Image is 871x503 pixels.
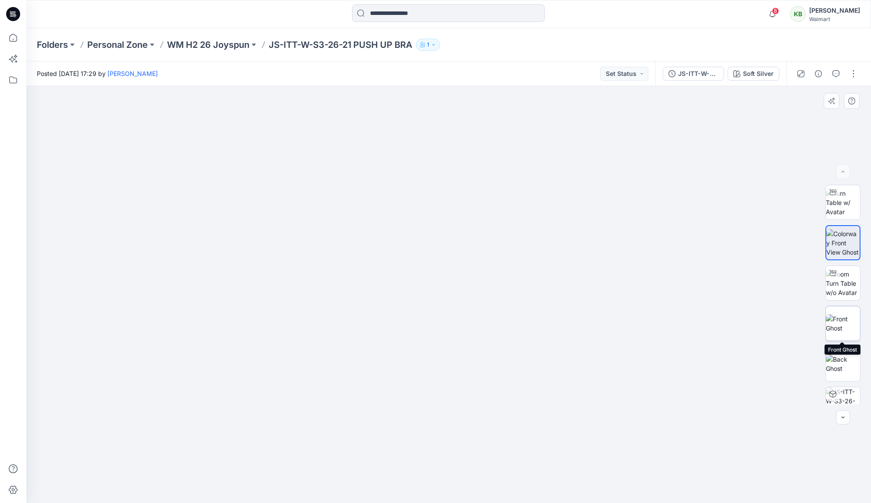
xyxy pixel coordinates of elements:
[743,69,774,79] div: Soft Silver
[37,39,68,51] a: Folders
[678,69,718,79] div: JS-ITT-W-S3-26-21 PUSH UP BRA
[826,229,860,257] img: Colorway Front View Ghost
[37,69,158,78] span: Posted [DATE] 17:29 by
[87,39,148,51] a: Personal Zone
[107,70,158,77] a: [PERSON_NAME]
[809,5,860,16] div: [PERSON_NAME]
[772,7,779,14] span: 8
[790,6,806,22] div: KB
[416,39,440,51] button: 1
[826,189,860,216] img: Turn Table w/ Avatar
[826,269,860,297] img: Zoom Turn Table w/o Avatar
[427,40,429,50] p: 1
[728,67,779,81] button: Soft Silver
[809,16,860,22] div: Walmart
[269,39,412,51] p: JS-ITT-W-S3-26-21 PUSH UP BRA
[167,39,249,51] a: WM H2 26 Joyspun
[811,67,825,81] button: Details
[663,67,724,81] button: JS-ITT-W-S3-26-21 PUSH UP BRA
[826,387,860,421] img: JS-ITT-W-S3-26-21 PUSH UP BRA Soft Silver
[826,314,860,333] img: Front Ghost
[826,355,860,373] img: Back Ghost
